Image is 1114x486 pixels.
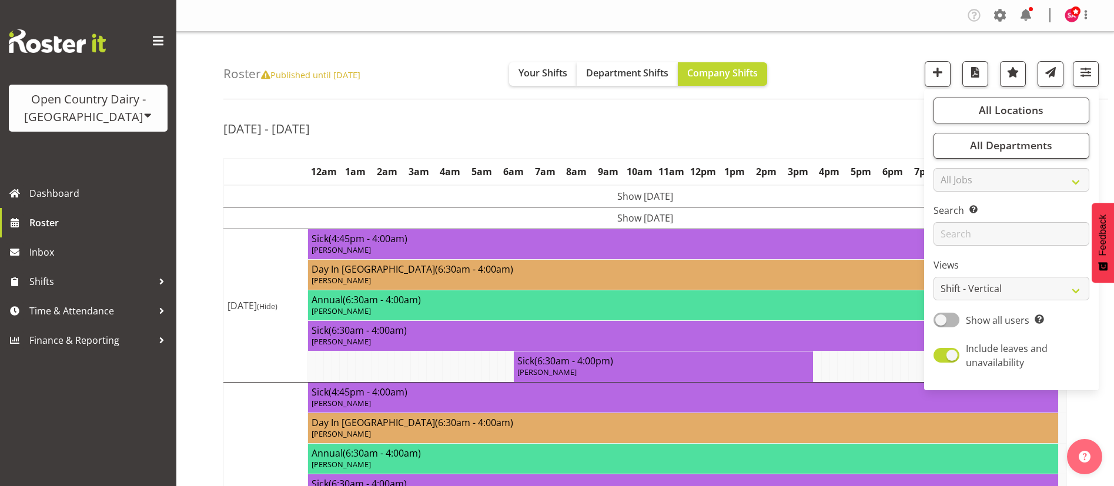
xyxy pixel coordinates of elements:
span: Shifts [29,273,153,290]
span: All Locations [979,103,1043,117]
th: 4pm [814,158,845,185]
button: Feedback - Show survey [1092,203,1114,283]
label: Search [934,203,1089,217]
button: Highlight an important date within the roster. [1000,61,1026,87]
label: Views [934,258,1089,272]
th: 4am [434,158,466,185]
th: 10am [624,158,655,185]
button: Department Shifts [577,62,678,86]
th: 3pm [782,158,814,185]
th: 1am [340,158,372,185]
span: (6:30am - 4:00pm) [534,354,613,367]
span: Published until [DATE] [261,69,360,81]
img: Rosterit website logo [9,29,106,53]
span: All Departments [970,138,1052,152]
td: [DATE] [224,229,308,382]
button: Add a new shift [925,61,951,87]
button: Download a PDF of the roster according to the set date range. [962,61,988,87]
button: All Locations [934,98,1089,123]
h4: Sick [312,324,1055,336]
h2: [DATE] - [DATE] [223,121,310,136]
th: 12am [308,158,340,185]
th: 5pm [845,158,877,185]
span: Finance & Reporting [29,331,153,349]
h4: Day In [GEOGRAPHIC_DATA] [312,263,1055,275]
th: 3am [403,158,434,185]
h4: Roster [223,67,360,81]
span: [PERSON_NAME] [312,244,371,255]
h4: Day In [GEOGRAPHIC_DATA] [312,417,1055,428]
th: 6am [497,158,529,185]
th: 9am [593,158,624,185]
span: Include leaves and unavailability [966,342,1048,369]
img: stacey-allen7479.jpg [1065,8,1079,22]
img: help-xxl-2.png [1079,451,1090,462]
span: (4:45pm - 4:00am) [329,232,407,245]
span: [PERSON_NAME] [312,306,371,316]
span: Time & Attendance [29,302,153,320]
button: All Departments [934,133,1089,159]
h4: Annual [312,294,1055,306]
span: (6:30am - 4:00am) [329,324,407,337]
h4: Sick [312,386,1055,398]
th: 12pm [687,158,719,185]
span: [PERSON_NAME] [312,459,371,470]
th: 6pm [877,158,908,185]
button: Company Shifts [678,62,767,86]
th: 7am [529,158,561,185]
th: 2am [371,158,403,185]
div: Open Country Dairy - [GEOGRAPHIC_DATA] [21,91,156,126]
span: Your Shifts [518,66,567,79]
span: Company Shifts [687,66,758,79]
span: [PERSON_NAME] [312,275,371,286]
span: [PERSON_NAME] [517,367,577,377]
th: 11am [655,158,687,185]
span: Dashboard [29,185,170,202]
button: Your Shifts [509,62,577,86]
span: (Hide) [257,301,277,311]
span: Feedback [1098,214,1108,256]
button: Filter Shifts [1073,61,1099,87]
td: Show [DATE] [224,185,1067,207]
span: Department Shifts [586,66,668,79]
td: Show [DATE] [224,207,1067,229]
span: Roster [29,214,170,232]
span: [PERSON_NAME] [312,428,371,439]
span: (6:30am - 4:00am) [435,263,513,276]
h4: Annual [312,447,1055,459]
th: 7pm [908,158,940,185]
input: Search [934,222,1089,246]
span: (6:30am - 4:00am) [343,293,421,306]
span: [PERSON_NAME] [312,398,371,408]
button: Send a list of all shifts for the selected filtered period to all rostered employees. [1038,61,1063,87]
th: 5am [466,158,498,185]
th: 1pm [719,158,751,185]
th: 2pm [750,158,782,185]
span: (4:45pm - 4:00am) [329,386,407,398]
span: Inbox [29,243,170,261]
th: 8am [561,158,593,185]
span: [PERSON_NAME] [312,336,371,347]
h4: Sick [517,355,810,367]
span: (6:30am - 4:00am) [343,447,421,460]
span: Show all users [966,314,1029,327]
h4: Sick [312,233,1055,244]
span: (6:30am - 4:00am) [435,416,513,429]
